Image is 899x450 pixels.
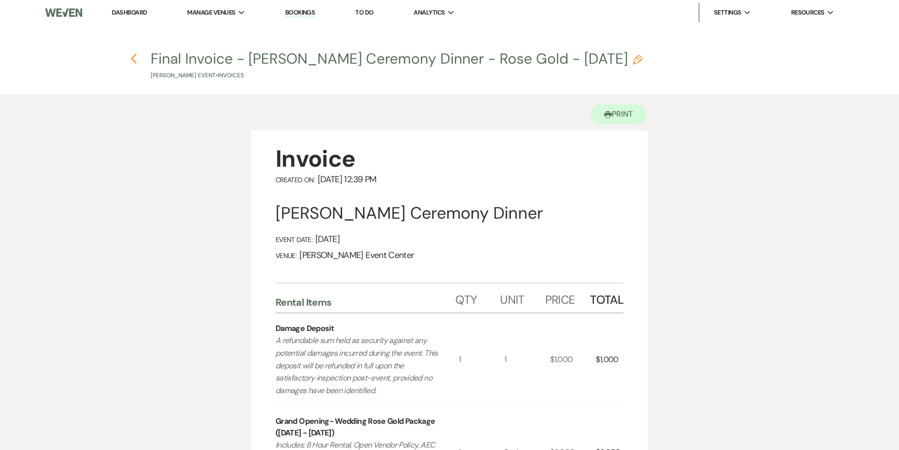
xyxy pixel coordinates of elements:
button: Print [590,104,646,124]
div: [DATE] [276,234,623,245]
div: $1,000 [596,313,623,406]
div: $1,000 [550,313,596,406]
a: To Do [355,8,373,17]
a: Dashboard [112,8,147,17]
a: Bookings [285,8,315,17]
span: Settings [714,8,742,17]
div: Total [590,283,623,312]
div: Price [545,283,590,312]
div: [DATE] 12:39 PM [276,174,623,185]
div: Invoice [276,144,623,174]
div: Rental Items [276,296,455,309]
p: [PERSON_NAME] Event • Invoices [151,71,642,80]
p: A refundable sum held as security against any potential damages incurred during the event. This d... [276,334,440,397]
div: [PERSON_NAME] Ceremony Dinner [276,203,623,224]
div: Grand Opening- Wedding Rose Gold Package ([DATE] - [DATE]) [276,415,459,439]
div: Damage Deposit [276,323,334,334]
span: Analytics [414,8,445,17]
span: Manage Venues [187,8,235,17]
img: Weven Logo [45,2,82,23]
div: Qty [455,283,500,312]
div: 1 [459,313,504,406]
button: Final Invoice - [PERSON_NAME] Ceremony Dinner - Rose Gold - [DATE][PERSON_NAME] Event•Invoices [151,52,642,80]
span: Resources [791,8,825,17]
div: [PERSON_NAME] Event Center [276,250,623,261]
span: Event Date: [276,235,312,244]
div: Unit [500,283,545,312]
span: Created On: [276,175,315,184]
span: Venue: [276,251,296,260]
div: 1 [504,313,550,406]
